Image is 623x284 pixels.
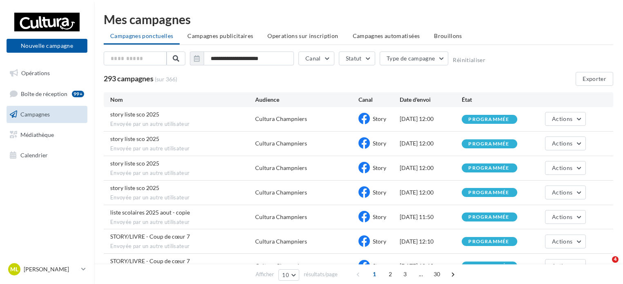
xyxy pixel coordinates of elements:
span: Campagnes publicitaires [187,32,253,39]
div: [DATE] 12:00 [400,115,462,123]
span: story liste sco 2025 [110,160,159,167]
span: 10 [282,272,289,278]
div: programmée [468,190,509,195]
span: Actions [552,262,572,269]
span: 30 [430,268,444,281]
a: Opérations [5,65,89,82]
div: programmée [468,239,509,244]
div: Audience [255,96,358,104]
div: Cultura Champniers [255,164,307,172]
span: story liste sco 2025 [110,111,159,118]
div: [DATE] 12:10 [400,262,462,270]
button: Statut [339,51,375,65]
button: Actions [545,161,586,175]
span: Envoyée par un autre utilisateur [110,121,255,128]
span: Story [373,238,386,245]
span: Story [373,140,386,147]
div: Canal [358,96,400,104]
div: [DATE] 12:00 [400,164,462,172]
span: Actions [552,115,572,122]
span: Actions [552,140,572,147]
div: 99+ [72,91,84,97]
span: Envoyée par un autre utilisateur [110,194,255,201]
a: Campagnes [5,106,89,123]
span: ... [414,268,427,281]
div: Nom [110,96,255,104]
span: Boîte de réception [21,90,67,97]
span: story liste sco 2025 [110,135,159,142]
div: Cultura Champniers [255,237,307,246]
span: Brouillons [434,32,462,39]
span: 2 [384,268,397,281]
p: [PERSON_NAME] [24,265,78,273]
span: Campagnes [20,111,50,118]
span: Story [373,115,386,122]
span: 4 [612,256,619,263]
button: Actions [545,112,586,126]
span: Envoyée par un autre utilisateur [110,219,255,226]
span: Envoyée par un autre utilisateur [110,243,255,250]
div: [DATE] 11:50 [400,213,462,221]
span: Médiathèque [20,131,54,138]
iframe: Intercom live chat [595,256,615,276]
button: Exporter [576,72,613,86]
span: story liste sco 2025 [110,184,159,191]
span: Envoyée par un autre utilisateur [110,145,255,152]
div: programmée [468,141,509,147]
button: Canal [298,51,334,65]
span: liste scolaires 2025 aout - copie [110,209,190,216]
div: Date d'envoi [400,96,462,104]
div: Cultura Champniers [255,188,307,197]
div: programmée [468,117,509,122]
span: Story [373,262,386,269]
a: Médiathèque [5,126,89,143]
button: Actions [545,136,586,150]
div: programmée [468,165,509,171]
span: Story [373,164,386,171]
span: résultats/page [304,271,338,278]
button: Type de campagne [380,51,449,65]
span: Actions [552,189,572,196]
button: Actions [545,235,586,248]
span: 1 [368,268,381,281]
div: programmée [468,215,509,220]
button: Nouvelle campagne [7,39,87,53]
span: Story [373,213,386,220]
div: Cultura Champniers [255,262,307,270]
span: Story [373,189,386,196]
a: ML [PERSON_NAME] [7,262,87,277]
span: Actions [552,238,572,245]
span: Envoyée par un autre utilisateur [110,170,255,177]
a: Boîte de réception99+ [5,85,89,103]
button: Actions [545,210,586,224]
span: Afficher [256,271,274,278]
span: 293 campagnes [104,74,154,83]
span: STORY/LIVRE - Coup de cœur 7 [110,233,190,240]
div: [DATE] 12:00 [400,188,462,197]
button: 10 [278,269,299,281]
div: Mes campagnes [104,13,613,25]
button: Actions [545,186,586,199]
div: Cultura Champniers [255,213,307,221]
button: Réinitialiser [453,57,485,63]
div: [DATE] 12:00 [400,139,462,148]
div: [DATE] 12:10 [400,237,462,246]
span: Actions [552,164,572,171]
div: Cultura Champniers [255,115,307,123]
span: Calendrier [20,151,48,158]
span: ML [10,265,18,273]
span: Actions [552,213,572,220]
a: Calendrier [5,147,89,164]
span: Campagnes automatisées [353,32,420,39]
span: Opérations [21,69,50,76]
span: (sur 366) [155,75,177,83]
div: État [462,96,524,104]
div: programmée [468,264,509,269]
span: Operations sur inscription [267,32,338,39]
div: Cultura Champniers [255,139,307,148]
span: STORY/LIVRE - Coup de cœur 7 [110,257,190,264]
span: 3 [398,268,412,281]
button: Actions [545,259,586,273]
